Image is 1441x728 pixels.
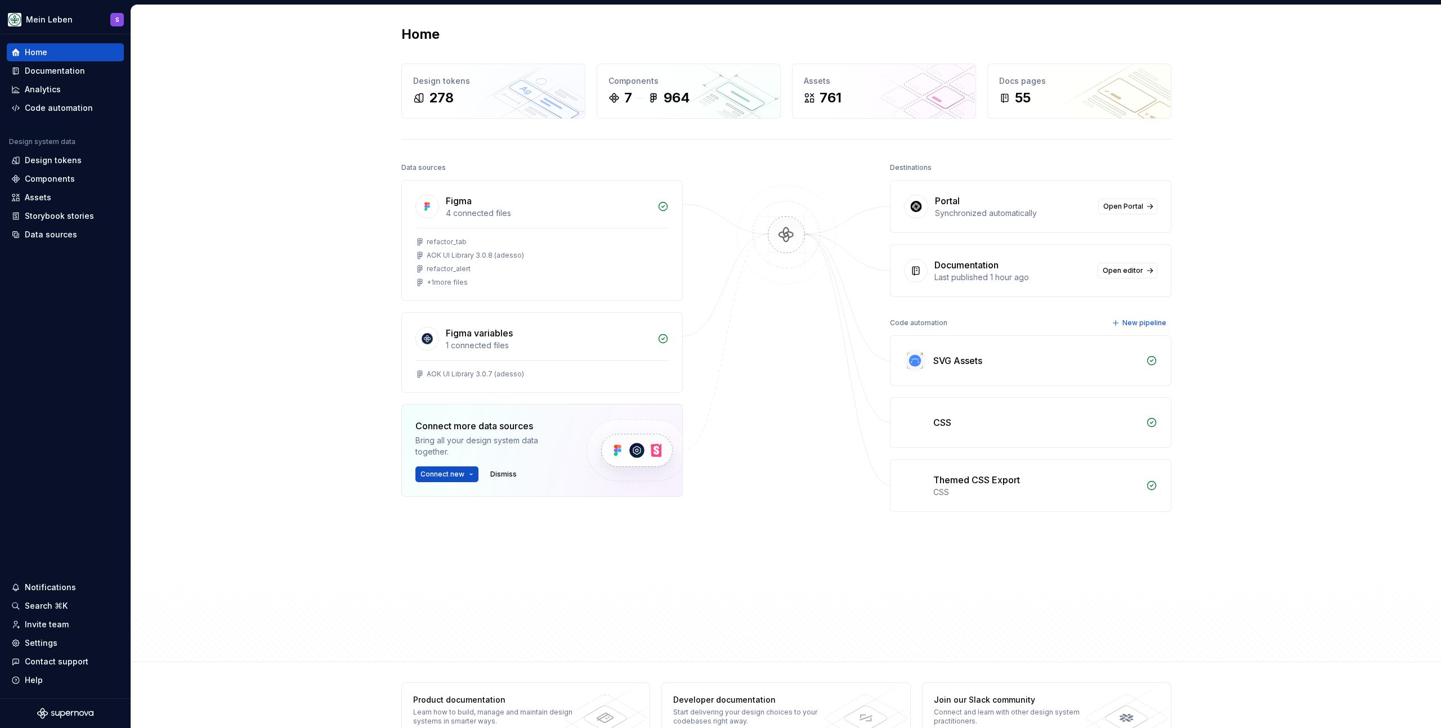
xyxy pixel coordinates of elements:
[7,80,124,98] a: Analytics
[2,7,128,32] button: Mein LebenS
[608,75,769,87] div: Components
[792,64,976,119] a: Assets761
[446,194,472,208] div: Figma
[25,656,88,667] div: Contact support
[7,597,124,615] button: Search ⌘K
[1098,199,1157,214] a: Open Portal
[935,194,960,208] div: Portal
[999,75,1160,87] div: Docs pages
[673,708,837,726] div: Start delivering your design choices to your codebases right away.
[25,619,69,630] div: Invite team
[7,671,124,689] button: Help
[25,65,85,77] div: Documentation
[401,64,585,119] a: Design tokens278
[7,62,124,80] a: Documentation
[427,251,524,260] div: AOK UI Library 3.0.8 (adesso)
[7,634,124,652] a: Settings
[7,578,124,596] button: Notifications
[25,675,43,686] div: Help
[664,89,690,107] div: 964
[25,102,93,114] div: Code automation
[1122,318,1166,327] span: New pipeline
[427,264,471,273] div: refactor_alert
[8,13,21,26] img: df5db9ef-aba0-4771-bf51-9763b7497661.png
[934,272,1091,283] div: Last published 1 hour ago
[26,14,73,25] div: Mein Leben
[7,188,124,206] a: Assets
[934,258,999,272] div: Documentation
[25,229,77,240] div: Data sources
[401,25,440,43] h2: Home
[935,208,1091,219] div: Synchronized automatically
[7,99,124,117] a: Code automation
[427,237,467,246] div: refactor_tab
[401,180,683,301] a: Figma4 connected filesrefactor_tabAOK UI Library 3.0.8 (adesso)refactor_alert+1more files
[1098,263,1157,278] a: Open editor
[624,89,632,107] div: 7
[7,151,124,169] a: Design tokens
[25,637,57,649] div: Settings
[413,75,574,87] div: Design tokens
[597,64,781,119] a: Components7964
[446,208,651,219] div: 4 connected files
[1103,202,1143,211] span: Open Portal
[446,340,651,351] div: 1 connected files
[890,315,947,331] div: Code automation
[987,64,1171,119] a: Docs pages55
[25,84,61,95] div: Analytics
[934,694,1098,705] div: Join our Slack community
[415,419,567,433] div: Connect more data sources
[427,370,524,379] div: AOK UI Library 3.0.7 (adesso)
[7,170,124,188] a: Components
[7,43,124,61] a: Home
[933,416,951,429] div: CSS
[415,435,567,457] div: Bring all your design system data together.
[429,89,454,107] div: 278
[1103,266,1143,275] span: Open editor
[115,15,119,24] div: S
[25,210,94,222] div: Storybook stories
[673,694,837,705] div: Developer documentation
[25,582,76,593] div: Notifications
[37,708,93,719] svg: Supernova Logo
[933,354,982,367] div: SVG Assets
[25,192,51,203] div: Assets
[25,155,82,166] div: Design tokens
[820,89,842,107] div: 761
[401,160,446,176] div: Data sources
[1015,89,1031,107] div: 55
[25,47,47,58] div: Home
[934,708,1098,726] div: Connect and learn with other design system practitioners.
[401,312,683,393] a: Figma variables1 connected filesAOK UI Library 3.0.7 (adesso)
[25,600,68,612] div: Search ⌘K
[1108,315,1171,331] button: New pipeline
[415,466,478,482] button: Connect new
[413,694,577,705] div: Product documentation
[25,173,75,185] div: Components
[413,708,577,726] div: Learn how to build, manage and maintain design systems in smarter ways.
[485,466,522,482] button: Dismiss
[7,615,124,633] a: Invite team
[933,487,1139,498] div: CSS
[7,653,124,671] button: Contact support
[427,278,468,287] div: + 1 more files
[933,473,1020,487] div: Themed CSS Export
[890,160,932,176] div: Destinations
[420,470,464,479] span: Connect new
[446,326,513,340] div: Figma variables
[9,137,75,146] div: Design system data
[804,75,964,87] div: Assets
[7,207,124,225] a: Storybook stories
[7,226,124,244] a: Data sources
[490,470,517,479] span: Dismiss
